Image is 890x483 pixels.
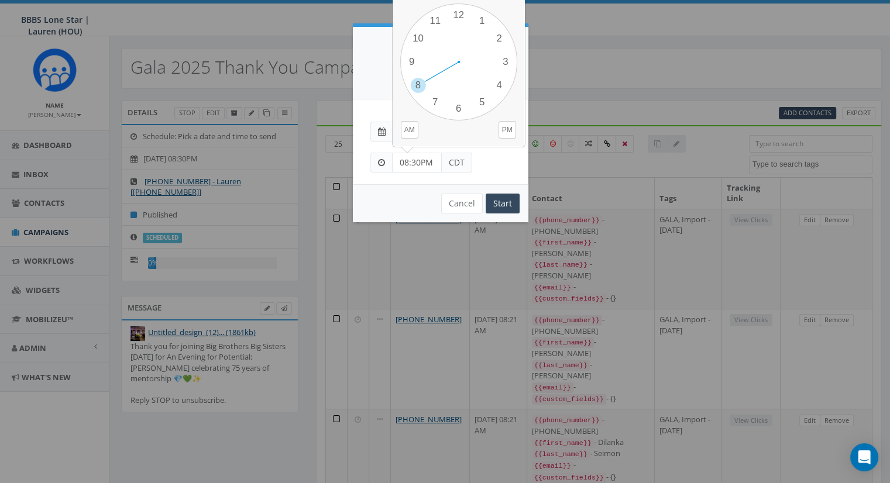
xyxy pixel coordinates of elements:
[410,31,425,46] div: 10
[499,121,516,139] button: PM
[404,54,420,70] div: 9
[492,31,507,46] div: 2
[370,50,511,75] h4: Schedule
[475,95,490,110] div: 5
[850,443,878,471] div: Open Intercom Messenger
[475,13,490,29] div: 1
[442,153,472,172] span: CDT
[401,121,418,139] button: AM
[428,95,443,110] div: 7
[486,194,520,213] input: Start
[451,101,466,116] div: 6
[451,8,466,23] div: 12
[428,13,443,29] div: 11
[498,54,513,70] div: 3
[492,78,507,93] div: 4
[410,78,425,93] div: 8
[441,194,483,213] button: Cancel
